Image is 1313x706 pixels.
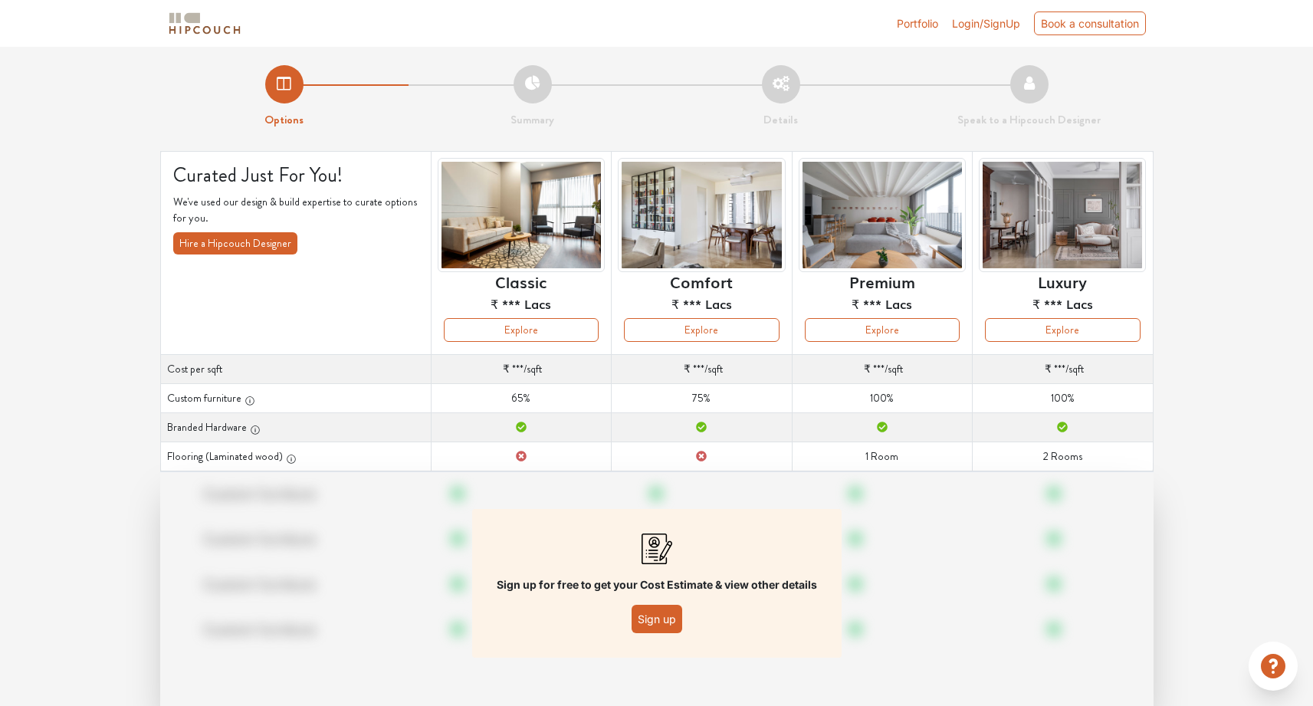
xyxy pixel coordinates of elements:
td: /sqft [792,355,972,384]
img: header-preview [979,158,1146,272]
th: Flooring (Laminated wood) [160,442,431,471]
img: header-preview [799,158,966,272]
button: Sign up [632,605,682,633]
strong: Options [264,111,304,128]
a: Portfolio [897,15,938,31]
h4: Curated Just For You! [173,164,419,188]
td: /sqft [973,355,1153,384]
h6: Premium [849,272,915,291]
img: logo-horizontal.svg [166,10,243,37]
button: Explore [985,318,1140,342]
td: 1 Room [792,442,972,471]
button: Hire a Hipcouch Designer [173,232,297,254]
td: /sqft [612,355,792,384]
td: 100% [973,384,1153,413]
img: header-preview [438,158,605,272]
td: /sqft [431,355,611,384]
span: logo-horizontal.svg [166,6,243,41]
button: Explore [624,318,779,342]
div: Book a consultation [1034,11,1146,35]
h6: Classic [495,272,547,291]
th: Branded Hardware [160,413,431,442]
img: header-preview [618,158,785,272]
strong: Speak to a Hipcouch Designer [957,111,1101,128]
h6: Luxury [1038,272,1087,291]
td: 100% [792,384,972,413]
h6: Comfort [670,272,733,291]
td: 2 Rooms [973,442,1153,471]
span: Login/SignUp [952,17,1020,30]
td: 75% [612,384,792,413]
strong: Summary [510,111,554,128]
p: Sign up for free to get your Cost Estimate & view other details [497,576,817,593]
strong: Details [763,111,798,128]
th: Cost per sqft [160,355,431,384]
td: 65% [431,384,611,413]
button: Explore [805,318,960,342]
th: Custom furniture [160,384,431,413]
button: Explore [444,318,599,342]
p: We've used our design & build expertise to curate options for you. [173,194,419,226]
